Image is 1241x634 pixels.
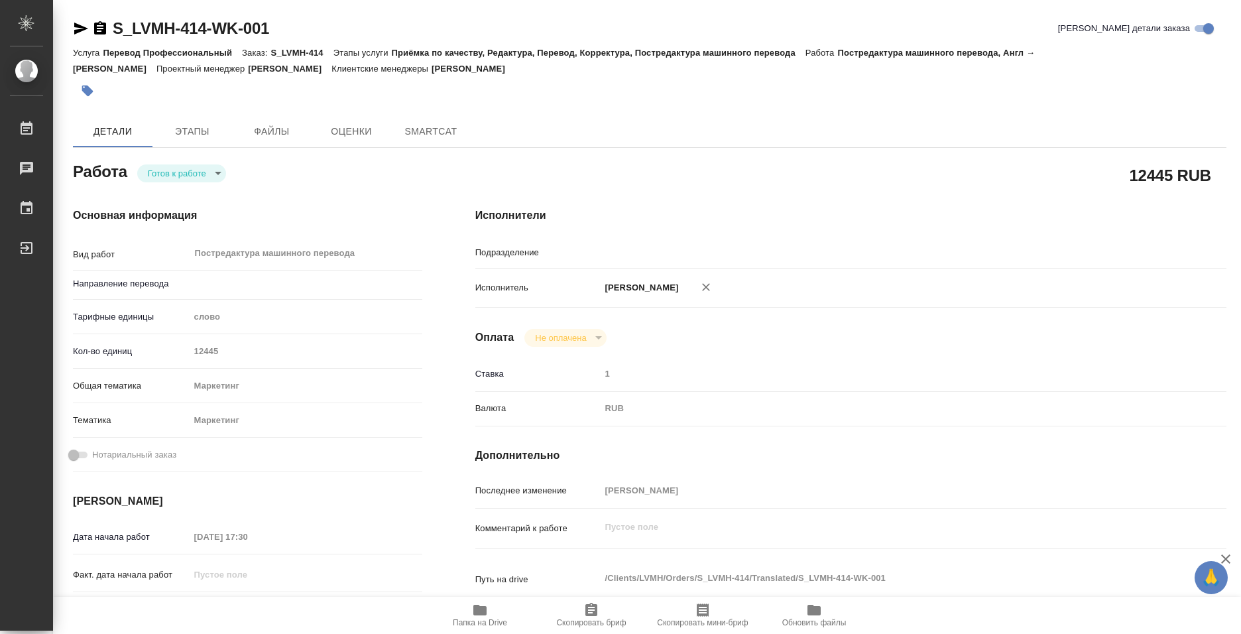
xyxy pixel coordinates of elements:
span: Скопировать мини-бриф [657,618,748,627]
button: Готов к работе [144,168,210,179]
span: Папка на Drive [453,618,507,627]
input: Пустое поле [190,565,306,584]
p: S_LVMH-414 [271,48,333,58]
h4: Исполнители [475,208,1226,223]
p: Тарифные единицы [73,310,190,324]
h4: [PERSON_NAME] [73,493,422,509]
p: Этапы услуги [333,48,392,58]
div: Готов к работе [137,164,226,182]
input: Пустое поле [601,364,1164,383]
button: Скопировать ссылку [92,21,108,36]
h4: Основная информация [73,208,422,223]
p: [PERSON_NAME] [248,64,331,74]
span: [PERSON_NAME] детали заказа [1058,22,1190,35]
button: Скопировать ссылку для ЯМессенджера [73,21,89,36]
h4: Оплата [475,330,514,346]
p: Валюта [475,402,601,415]
p: Последнее изменение [475,484,601,497]
p: Заказ: [242,48,270,58]
button: Обновить файлы [758,597,870,634]
input: Пустое поле [601,481,1164,500]
p: Услуга [73,48,103,58]
span: Скопировать бриф [556,618,626,627]
div: Готов к работе [524,329,606,347]
button: Скопировать мини-бриф [647,597,758,634]
p: [PERSON_NAME] [432,64,515,74]
p: Путь на drive [475,573,601,586]
button: Добавить тэг [73,76,102,105]
div: слово [190,306,422,328]
a: S_LVMH-414-WK-001 [113,19,269,37]
button: Не оплачена [531,332,590,344]
p: Проектный менеджер [156,64,248,74]
p: Кол-во единиц [73,345,190,358]
button: Удалить исполнителя [691,273,721,302]
p: Перевод Профессиональный [103,48,242,58]
h2: 12445 RUB [1129,164,1211,186]
button: Скопировать бриф [536,597,647,634]
p: Тематика [73,414,190,427]
p: Приёмка по качеству, Редактура, Перевод, Корректура, Постредактура машинного перевода [392,48,805,58]
span: 🙏 [1200,564,1222,592]
p: Направление перевода [73,277,190,290]
p: Клиентские менеджеры [331,64,432,74]
input: Пустое поле [190,342,422,361]
p: Комментарий к работе [475,522,601,535]
div: Маркетинг [190,409,422,432]
div: RUB [601,397,1164,420]
textarea: /Clients/LVMH/Orders/S_LVMH-414/Translated/S_LVMH-414-WK-001 [601,567,1164,590]
p: Ставка [475,367,601,381]
p: Дата начала работ [73,531,190,544]
button: Папка на Drive [424,597,536,634]
button: 🙏 [1195,561,1228,594]
p: Общая тематика [73,379,190,393]
input: Пустое поле [190,527,306,546]
span: Обновить файлы [782,618,847,627]
span: Нотариальный заказ [92,448,176,462]
span: Детали [81,123,145,140]
h2: Работа [73,158,127,182]
h4: Дополнительно [475,448,1226,464]
p: Работа [805,48,838,58]
span: Этапы [160,123,224,140]
p: Исполнитель [475,281,601,294]
p: Вид работ [73,248,190,261]
p: Факт. дата начала работ [73,568,190,582]
span: SmartCat [399,123,463,140]
p: [PERSON_NAME] [601,281,679,294]
span: Оценки [320,123,383,140]
span: Файлы [240,123,304,140]
p: Подразделение [475,246,601,259]
div: Маркетинг [190,375,422,397]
